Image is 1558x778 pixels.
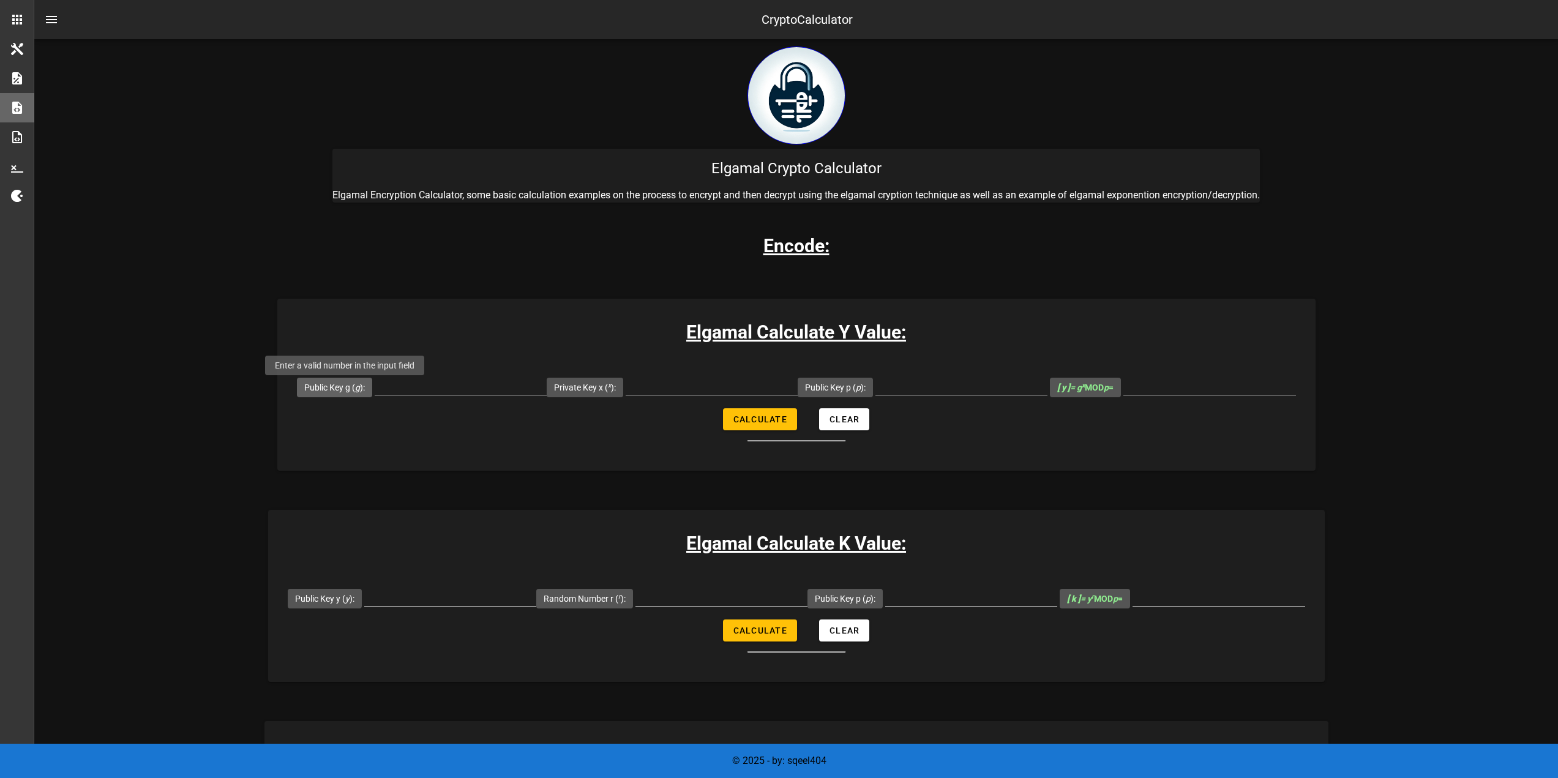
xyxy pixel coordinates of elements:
[1067,594,1123,604] span: MOD =
[747,135,845,147] a: home
[723,619,797,641] button: Calculate
[332,149,1260,188] div: Elgamal Crypto Calculator
[829,626,860,635] span: Clear
[762,10,853,29] div: CryptoCalculator
[295,593,354,605] label: Public Key y ( ):
[815,593,875,605] label: Public Key p ( ):
[1057,383,1114,392] span: MOD =
[866,594,871,604] i: p
[264,741,1328,768] h3: Elgamal Calculate C1 Value:
[732,755,826,766] span: © 2025 - by: sqeel404
[332,188,1260,203] p: Elgamal Encryption Calculator, some basic calculation examples on the process to encrypt and then...
[1067,594,1094,604] i: = y
[829,414,860,424] span: Clear
[1057,383,1070,392] b: [ y ]
[1104,383,1109,392] i: p
[618,593,621,600] sup: r
[1057,383,1085,392] i: = g
[277,318,1316,346] h3: Elgamal Calculate Y Value:
[268,529,1325,557] h3: Elgamal Calculate K Value:
[544,593,626,605] label: Random Number r ( ):
[554,381,616,394] label: Private Key x ( ):
[819,408,869,430] button: Clear
[608,381,611,389] sup: x
[733,414,787,424] span: Calculate
[805,381,866,394] label: Public Key p ( ):
[856,383,861,392] i: p
[819,619,869,641] button: Clear
[345,594,350,604] i: y
[355,383,360,392] i: g
[1092,593,1094,600] sup: r
[723,408,797,430] button: Calculate
[747,47,845,144] img: encryption logo
[1113,594,1118,604] i: p
[1067,594,1080,604] b: [ k ]
[1082,381,1085,389] sup: x
[763,232,830,260] h3: Encode:
[37,5,66,34] button: nav-menu-toggle
[733,626,787,635] span: Calculate
[304,381,365,394] label: Public Key g ( ):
